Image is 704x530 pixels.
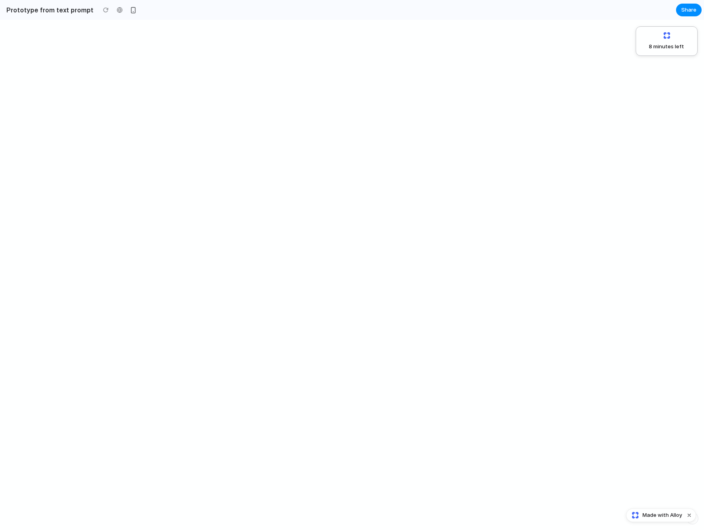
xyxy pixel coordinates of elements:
[676,4,702,16] button: Share
[626,511,683,519] a: Made with Alloy
[642,511,682,519] span: Made with Alloy
[3,5,93,15] h2: Prototype from text prompt
[643,43,684,51] span: 8 minutes left
[681,6,696,14] span: Share
[684,510,694,520] button: Dismiss watermark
